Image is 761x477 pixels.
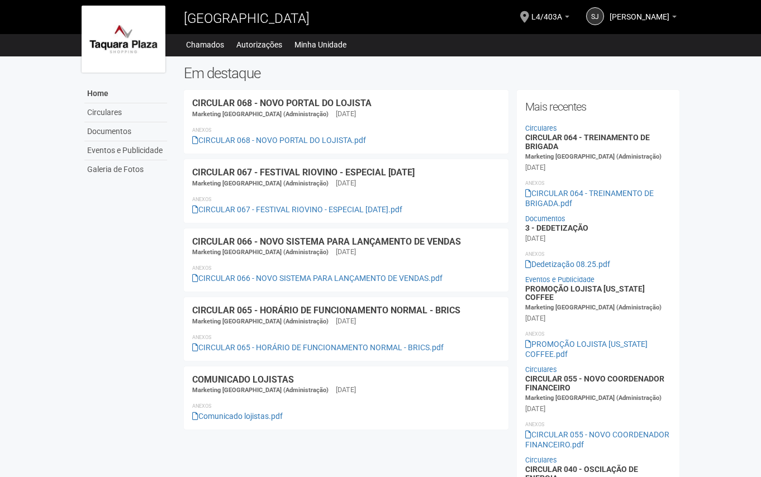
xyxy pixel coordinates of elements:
[84,160,167,179] a: Galeria de Fotos
[192,136,366,145] a: CIRCULAR 068 - NOVO PORTAL DO LOJISTA.pdf
[192,332,500,342] li: Anexos
[192,249,329,256] span: Marketing [GEOGRAPHIC_DATA] (Administração)
[192,167,415,178] a: CIRCULAR 067 - FESTIVAL RIOVINO - ESPECIAL [DATE]
[192,305,460,316] a: CIRCULAR 065 - HORÁRIO DE FUNCIONAMENTO NORMAL - BRICS
[192,401,500,411] li: Anexos
[294,37,346,53] a: Minha Unidade
[525,329,671,339] li: Anexos
[192,236,461,247] a: CIRCULAR 066 - NOVO SISTEMA PARA LANÇAMENTO DE VENDAS
[525,304,662,311] span: Marketing [GEOGRAPHIC_DATA] (Administração)
[525,275,594,284] a: Eventos e Publicidade
[525,233,545,244] div: [DATE]
[192,318,329,325] span: Marketing [GEOGRAPHIC_DATA] (Administração)
[525,153,662,160] span: Marketing [GEOGRAPHIC_DATA] (Administração)
[525,163,545,173] div: [DATE]
[531,14,569,23] a: L4/403A
[336,247,356,257] div: [DATE]
[82,6,165,73] img: logo.jpg
[525,178,671,188] li: Anexos
[525,430,669,449] a: CIRCULAR 055 - NOVO COORDENADOR FINANCEIRO.pdf
[192,194,500,204] li: Anexos
[525,394,662,402] span: Marketing [GEOGRAPHIC_DATA] (Administração)
[192,374,294,385] a: COMUNICADO LOJISTAS
[525,223,588,232] a: 3 - DEDETIZAÇÃO
[184,11,310,26] span: [GEOGRAPHIC_DATA]
[84,122,167,141] a: Documentos
[525,189,654,208] a: CIRCULAR 064 - TREINAMENTO DE BRIGADA.pdf
[336,316,356,326] div: [DATE]
[184,65,679,82] h2: Em destaque
[192,125,500,135] li: Anexos
[525,365,557,374] a: Circulares
[525,284,645,302] a: PROMOÇÃO LOJISTA [US_STATE] COFFEE
[525,133,650,150] a: CIRCULAR 064 - TREINAMENTO DE BRIGADA
[192,111,329,118] span: Marketing [GEOGRAPHIC_DATA] (Administração)
[192,98,372,108] a: CIRCULAR 068 - NOVO PORTAL DO LOJISTA
[525,456,557,464] a: Circulares
[525,249,671,259] li: Anexos
[192,205,402,214] a: CIRCULAR 067 - FESTIVAL RIOVINO - ESPECIAL [DATE].pdf
[525,214,565,223] a: Documentos
[84,84,167,103] a: Home
[186,37,224,53] a: Chamados
[84,103,167,122] a: Circulares
[525,98,671,115] h2: Mais recentes
[336,385,356,395] div: [DATE]
[525,340,648,359] a: PROMOÇÃO LOJISTA [US_STATE] COFFEE.pdf
[531,2,562,21] span: L4/403A
[192,387,329,394] span: Marketing [GEOGRAPHIC_DATA] (Administração)
[610,14,677,23] a: [PERSON_NAME]
[525,374,664,392] a: CIRCULAR 055 - NOVO COORDENADOR FINANCEIRO
[525,404,545,414] div: [DATE]
[336,109,356,119] div: [DATE]
[336,178,356,188] div: [DATE]
[525,419,671,430] li: Anexos
[525,260,610,269] a: Dedetização 08.25.pdf
[192,180,329,187] span: Marketing [GEOGRAPHIC_DATA] (Administração)
[192,343,444,352] a: CIRCULAR 065 - HORÁRIO DE FUNCIONAMENTO NORMAL - BRICS.pdf
[525,124,557,132] a: Circulares
[586,7,604,25] a: SJ
[192,412,283,421] a: Comunicado lojistas.pdf
[192,274,443,283] a: CIRCULAR 066 - NOVO SISTEMA PARA LANÇAMENTO DE VENDAS.pdf
[525,313,545,323] div: [DATE]
[610,2,669,21] span: Sergio Julio Sangi
[236,37,282,53] a: Autorizações
[84,141,167,160] a: Eventos e Publicidade
[192,263,500,273] li: Anexos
